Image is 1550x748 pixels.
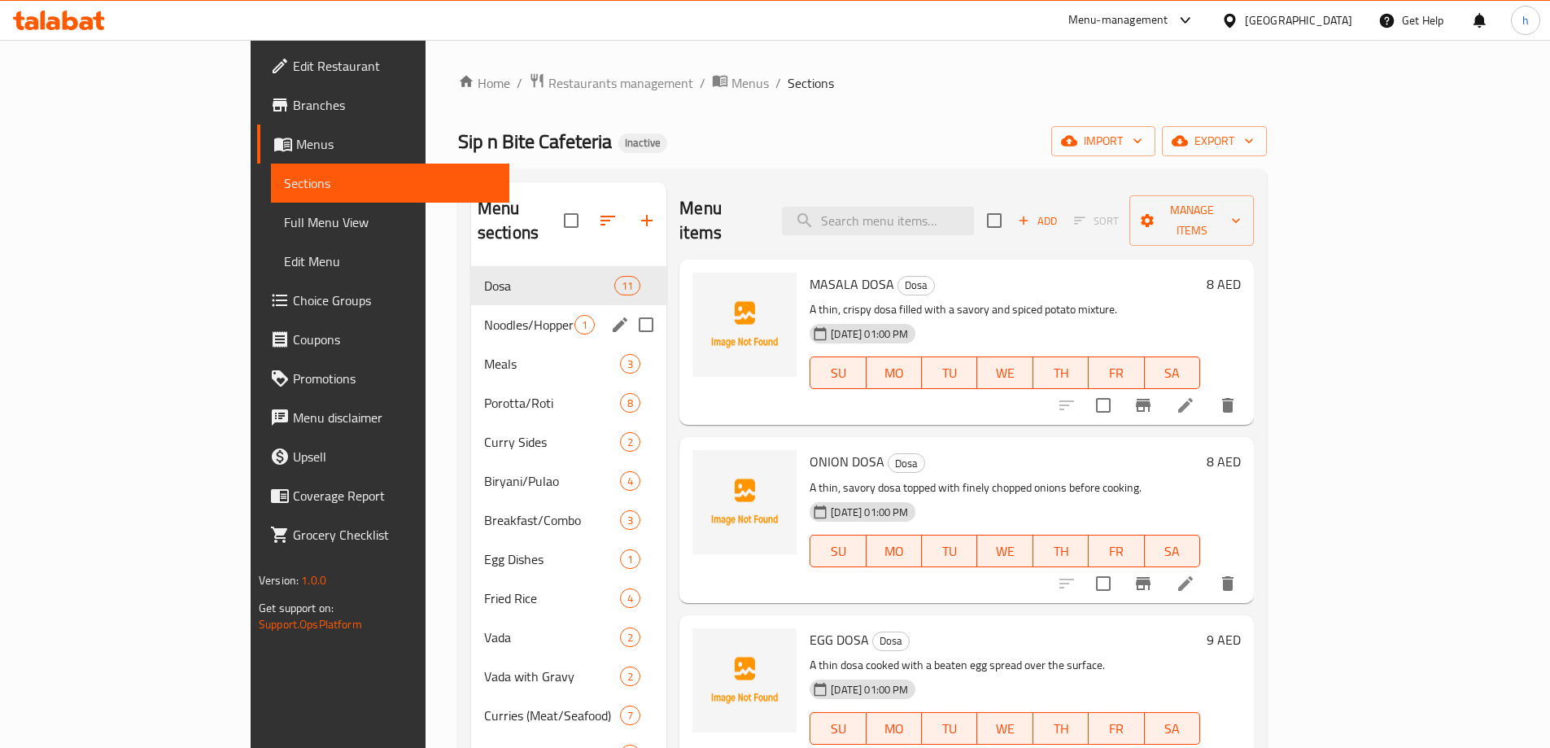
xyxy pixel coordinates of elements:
div: [GEOGRAPHIC_DATA] [1245,11,1352,29]
span: Inactive [618,136,667,150]
span: TH [1040,361,1082,385]
span: MO [873,540,915,563]
span: Curries (Meat/Seafood) [484,706,620,725]
span: Egg Dishes [484,549,620,569]
span: TU [928,717,971,741]
a: Choice Groups [257,281,509,320]
button: FR [1089,712,1144,745]
span: Select section first [1063,208,1129,234]
a: Edit Menu [271,242,509,281]
span: 2 [621,435,640,450]
span: Dosa [889,454,924,473]
span: Dosa [898,276,934,295]
div: Menu-management [1068,11,1168,30]
div: Dosa [872,632,910,651]
span: EGG DOSA [810,628,869,652]
div: Curry Sides2 [471,422,667,461]
a: Menu disclaimer [257,398,509,437]
a: Menus [257,125,509,164]
span: export [1175,131,1254,151]
span: Branches [293,95,496,115]
button: TH [1033,535,1089,567]
span: Menu disclaimer [293,408,496,427]
span: Add item [1011,208,1063,234]
div: Fried Rice4 [471,579,667,618]
div: Breakfast/Combo [484,510,620,530]
span: Add [1015,212,1059,230]
span: 2 [621,630,640,645]
span: SU [817,717,859,741]
span: 3 [621,357,640,372]
span: [DATE] 01:00 PM [824,326,915,342]
a: Coupons [257,320,509,359]
span: Manage items [1142,200,1241,241]
span: Sections [284,173,496,193]
span: ONION DOSA [810,449,884,474]
span: Choice Groups [293,291,496,310]
a: Edit menu item [1176,574,1195,593]
span: MO [873,361,915,385]
button: edit [608,313,632,337]
span: WE [984,361,1026,385]
span: Menus [296,134,496,154]
span: SA [1151,361,1194,385]
p: A thin, crispy dosa filled with a savory and spiced potato mixture. [810,300,1200,320]
span: Sip n Bite Cafeteria [458,123,612,160]
a: Grocery Checklist [257,515,509,554]
div: items [620,354,640,374]
div: Dosa11 [471,266,667,305]
a: Edit Restaurant [257,46,509,85]
button: FR [1089,535,1144,567]
span: FR [1095,540,1137,563]
img: EGG DOSA [692,628,797,733]
span: Grocery Checklist [293,525,496,545]
div: Porotta/Roti8 [471,383,667,422]
button: TU [922,535,977,567]
span: 7 [621,708,640,724]
span: WE [984,717,1026,741]
button: MO [867,357,922,389]
span: Dosa [484,276,614,295]
span: [DATE] 01:00 PM [824,505,915,520]
div: items [620,628,640,647]
span: TH [1040,717,1082,741]
span: Edit Menu [284,252,496,271]
div: Dosa [897,276,935,295]
span: 4 [621,474,640,489]
p: A thin dosa cooked with a beaten egg spread over the surface. [810,655,1200,676]
span: TH [1040,540,1082,563]
button: TU [922,712,977,745]
button: TH [1033,712,1089,745]
li: / [517,73,522,93]
span: Promotions [293,369,496,388]
span: Coupons [293,330,496,349]
button: SA [1145,357,1200,389]
span: Vada with Gravy [484,667,620,686]
button: WE [977,535,1033,567]
span: Full Menu View [284,212,496,232]
div: items [620,706,640,725]
div: Fried Rice [484,588,620,608]
div: items [620,510,640,530]
h2: Menu items [679,196,762,245]
div: Noodles/Hoppers1edit [471,305,667,344]
a: Coverage Report [257,476,509,515]
div: Inactive [618,133,667,153]
span: FR [1095,361,1137,385]
button: SU [810,535,866,567]
span: 8 [621,396,640,411]
h6: 9 AED [1207,628,1241,651]
a: Upsell [257,437,509,476]
span: Get support on: [259,597,334,619]
span: SA [1151,717,1194,741]
button: MO [867,535,922,567]
div: Curry Sides [484,432,620,452]
span: Select section [977,203,1011,238]
button: Branch-specific-item [1124,386,1163,425]
span: Sections [788,73,834,93]
button: FR [1089,357,1144,389]
button: delete [1208,564,1247,603]
span: 4 [621,591,640,606]
span: FR [1095,717,1137,741]
span: [DATE] 01:00 PM [824,682,915,698]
